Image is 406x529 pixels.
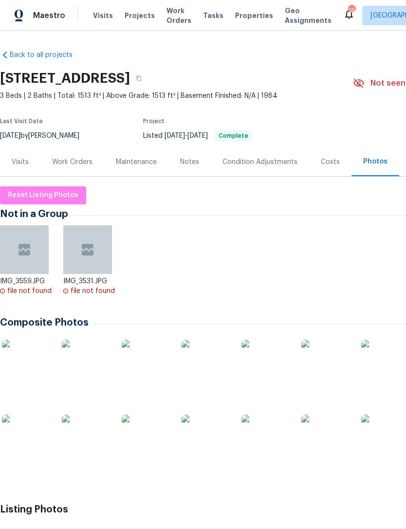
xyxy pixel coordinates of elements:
[165,132,208,139] span: -
[203,12,223,19] span: Tasks
[215,133,252,139] span: Complete
[8,189,78,201] span: Reset Listing Photos
[33,11,65,20] span: Maestro
[321,157,340,167] div: Costs
[187,132,208,139] span: [DATE]
[52,157,92,167] div: Work Orders
[143,132,253,139] span: Listed
[348,6,355,16] div: 19
[71,286,115,296] div: file not found
[165,132,185,139] span: [DATE]
[7,286,52,296] div: file not found
[130,70,148,87] button: Copy Address
[93,11,113,20] span: Visits
[363,157,388,166] div: Photos
[180,157,199,167] div: Notes
[166,6,191,25] span: Work Orders
[125,11,155,20] span: Projects
[63,276,119,286] div: IMG_3531.JPG
[222,157,297,167] div: Condition Adjustments
[12,157,29,167] div: Visits
[116,157,157,167] div: Maintenance
[285,6,332,25] span: Geo Assignments
[235,11,273,20] span: Properties
[143,118,165,124] span: Project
